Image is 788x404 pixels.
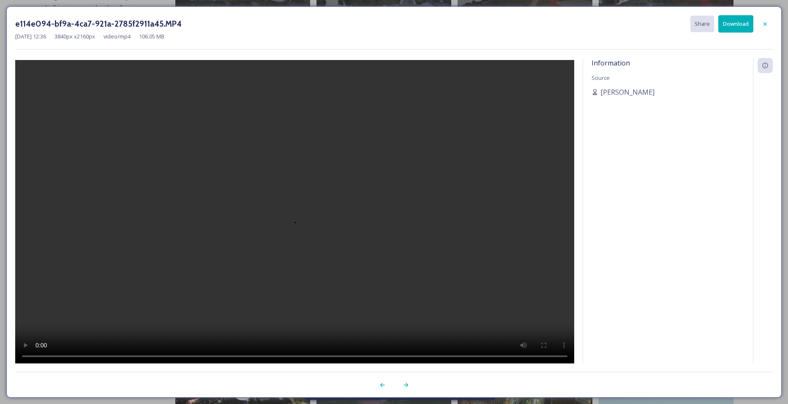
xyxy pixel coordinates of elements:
[592,74,610,82] span: Source
[15,18,182,30] h3: e114e094-bf9a-4ca7-921a-2785f2911a45.MP4
[690,16,714,32] button: Share
[139,33,164,41] span: 106.05 MB
[600,87,654,97] span: [PERSON_NAME]
[718,15,753,33] button: Download
[15,33,46,41] span: [DATE] 12:36
[104,33,131,41] span: video/mp4
[55,33,95,41] span: 3840 px x 2160 px
[592,58,630,68] span: Information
